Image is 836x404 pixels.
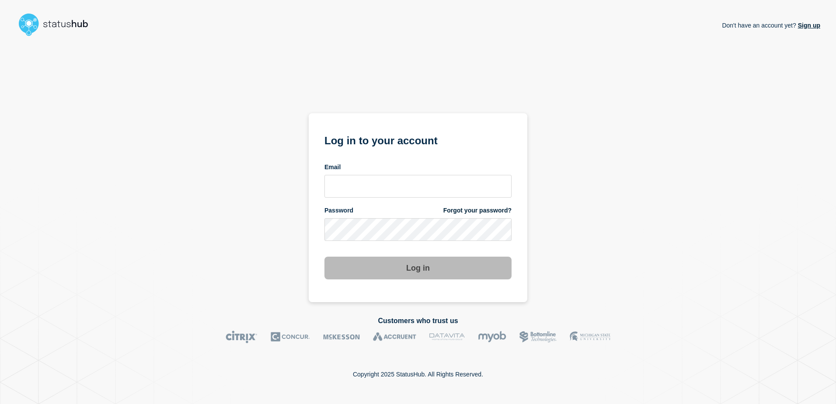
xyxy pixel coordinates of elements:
[16,317,820,325] h2: Customers who trust us
[478,331,506,343] img: myob logo
[324,163,341,171] span: Email
[373,331,416,343] img: Accruent logo
[16,10,99,38] img: StatusHub logo
[324,206,353,215] span: Password
[796,22,820,29] a: Sign up
[519,331,557,343] img: Bottomline logo
[324,175,512,198] input: email input
[323,331,360,343] img: McKesson logo
[324,132,512,148] h1: Log in to your account
[429,331,465,343] img: DataVita logo
[443,206,512,215] a: Forgot your password?
[324,257,512,279] button: Log in
[271,331,310,343] img: Concur logo
[226,331,258,343] img: Citrix logo
[353,371,483,378] p: Copyright 2025 StatusHub. All Rights Reserved.
[722,15,820,36] p: Don't have an account yet?
[570,331,610,343] img: MSU logo
[324,218,512,241] input: password input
